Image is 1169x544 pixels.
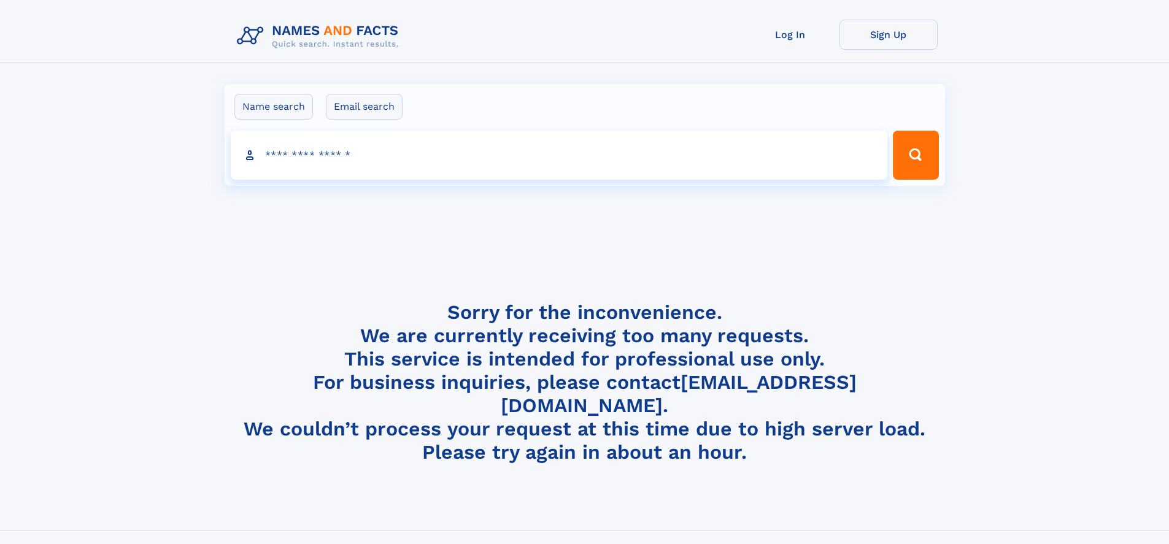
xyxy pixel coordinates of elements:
[231,131,888,180] input: search input
[234,94,313,120] label: Name search
[501,370,857,417] a: [EMAIL_ADDRESS][DOMAIN_NAME]
[741,20,839,50] a: Log In
[326,94,403,120] label: Email search
[839,20,938,50] a: Sign Up
[232,20,409,53] img: Logo Names and Facts
[893,131,938,180] button: Search Button
[232,301,938,464] h4: Sorry for the inconvenience. We are currently receiving too many requests. This service is intend...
